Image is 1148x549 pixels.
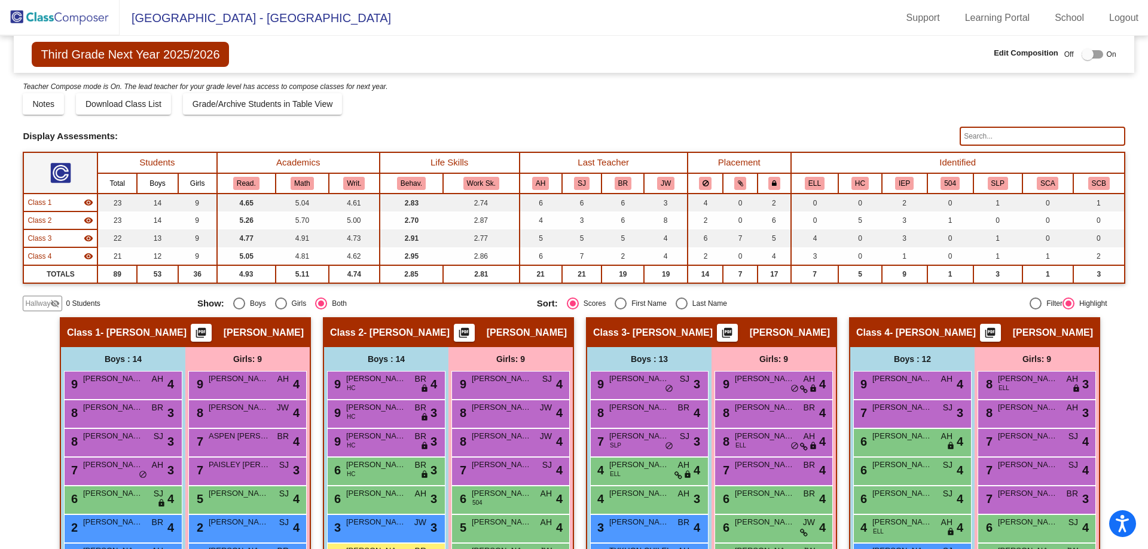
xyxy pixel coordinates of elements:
th: Academics [217,152,380,173]
td: 1 [973,229,1022,247]
td: 14 [137,211,178,229]
td: 5 [562,229,602,247]
td: 9 [882,265,927,283]
th: Placement [688,152,791,173]
td: 3 [644,194,687,211]
span: [PERSON_NAME] [209,401,268,413]
td: 6 [688,229,723,247]
td: 4.74 [329,265,380,283]
span: 4 [819,404,826,422]
td: 2.83 [380,194,443,211]
mat-icon: picture_as_pdf [194,327,208,343]
span: 9 [331,406,341,419]
td: 0 [927,194,973,211]
td: 4 [644,247,687,265]
span: ASPEN [PERSON_NAME] [209,430,268,442]
mat-icon: picture_as_pdf [457,327,471,343]
span: AH [1067,401,1078,414]
span: [PERSON_NAME] [998,373,1058,385]
span: [PERSON_NAME] [735,401,795,413]
td: 19 [602,265,644,283]
span: [PERSON_NAME] [609,401,669,413]
div: Girls [287,298,307,309]
a: Support [897,8,949,27]
th: 504 Plan [927,173,973,194]
td: 7 [562,247,602,265]
span: Class 4 [856,327,890,339]
span: [PERSON_NAME] [83,401,143,413]
span: Class 3 [593,327,627,339]
td: 2.81 [443,265,519,283]
span: SJ [154,430,163,443]
td: 2.85 [380,265,443,283]
span: JW [277,401,289,414]
td: 0 [1022,229,1073,247]
th: English Language Learner [791,173,839,194]
td: 6 [602,194,644,211]
td: 0 [723,211,758,229]
span: 9 [857,378,867,391]
td: 3 [973,265,1022,283]
th: Angie Husseman [520,173,562,194]
a: Logout [1100,8,1148,27]
th: Life Skills [380,152,520,173]
button: Grade/Archive Students in Table View [183,93,343,115]
td: 14 [688,265,723,283]
td: 0 [791,194,839,211]
td: 0 [927,247,973,265]
td: 89 [97,265,137,283]
td: 1 [882,247,927,265]
td: 2.87 [443,211,519,229]
button: Print Students Details [980,324,1001,342]
i: Teacher Compose mode is On. The lead teacher for your grade level has access to compose classes f... [23,82,387,91]
td: 9 [178,229,217,247]
span: [PERSON_NAME] [872,401,932,413]
mat-icon: visibility [84,198,93,207]
td: 1 [927,211,973,229]
span: 3 [957,404,963,422]
button: Print Students Details [191,324,212,342]
td: 7 [723,229,758,247]
td: 2 [688,247,723,265]
td: 1 [1022,265,1073,283]
button: Read. [233,177,259,190]
span: Third Grade Next Year 2025/2026 [32,42,228,67]
th: Individualized Education Plan [882,173,927,194]
td: 21 [97,247,137,265]
td: 5.70 [276,211,329,229]
span: [PERSON_NAME] [83,430,143,442]
span: SJ [680,373,689,385]
span: [PERSON_NAME] [609,373,669,385]
span: 7 [857,406,867,419]
td: 6 [758,211,791,229]
span: - [PERSON_NAME] [364,327,450,339]
span: Display Assessments: [23,131,118,142]
span: 8 [457,406,466,419]
td: 6 [602,211,644,229]
span: - [PERSON_NAME] [100,327,187,339]
span: JW [540,401,552,414]
span: On [1107,49,1116,60]
td: 3 [562,211,602,229]
span: do_not_disturb_alt [665,384,673,394]
span: AH [941,373,952,385]
span: BR [415,401,426,414]
span: 9 [194,378,203,391]
span: [PERSON_NAME] [224,327,304,339]
td: 4.77 [217,229,276,247]
button: Download Class List [76,93,171,115]
th: Identified [791,152,1125,173]
td: 5.04 [276,194,329,211]
th: Girls [178,173,217,194]
td: 5 [520,229,562,247]
td: 0 [1022,211,1073,229]
th: Highly Capable [838,173,881,194]
td: 23 [97,194,137,211]
td: 5.05 [217,247,276,265]
div: Girls: 9 [975,347,1099,371]
span: [PERSON_NAME] [346,401,406,413]
td: 2 [602,247,644,265]
td: 2 [882,194,927,211]
span: [PERSON_NAME] [83,373,143,385]
td: 4.93 [217,265,276,283]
